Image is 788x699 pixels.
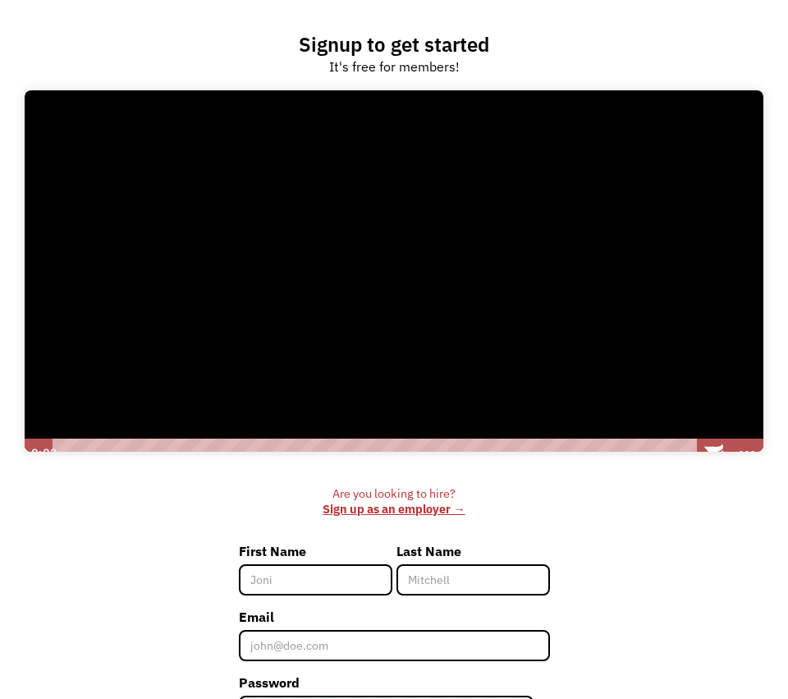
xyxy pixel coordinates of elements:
button: Show more buttons [731,439,763,467]
a: Wistia Logo -- Learn More [698,439,731,467]
a: Sign up as an employer → [323,501,465,517]
input: john@doe.com [239,630,550,661]
input: Mitchell [396,564,550,596]
label: Last Name [396,538,550,564]
label: Password [239,669,550,696]
input: Joni [239,564,392,596]
div: It's free for members! [329,57,460,76]
div: Playbar [61,439,689,467]
label: First Name [239,538,392,564]
div: Are you looking to hire? ‍ [239,486,550,517]
h2: Signup to get started [299,32,489,57]
label: Email [239,604,550,630]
